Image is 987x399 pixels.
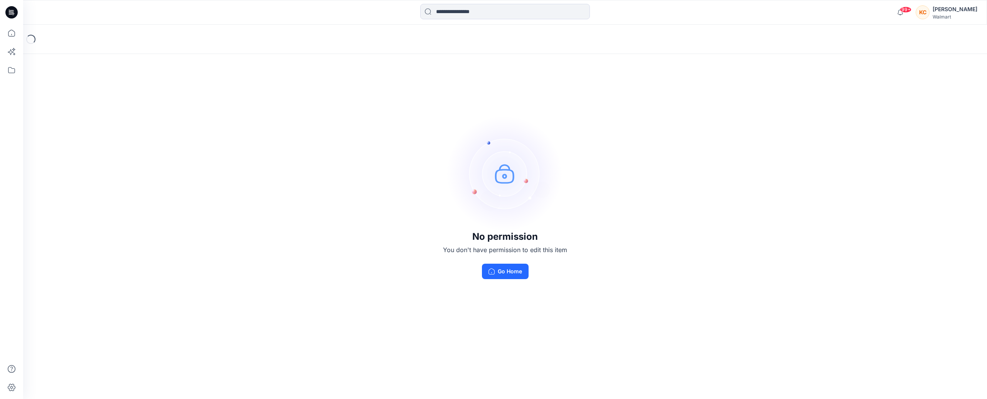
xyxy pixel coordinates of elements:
[482,264,529,279] button: Go Home
[900,7,911,13] span: 99+
[443,231,567,242] h3: No permission
[916,5,930,19] div: KC
[447,116,563,231] img: no-perm.svg
[443,245,567,254] p: You don't have permission to edit this item
[933,14,977,20] div: Walmart
[933,5,977,14] div: [PERSON_NAME]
